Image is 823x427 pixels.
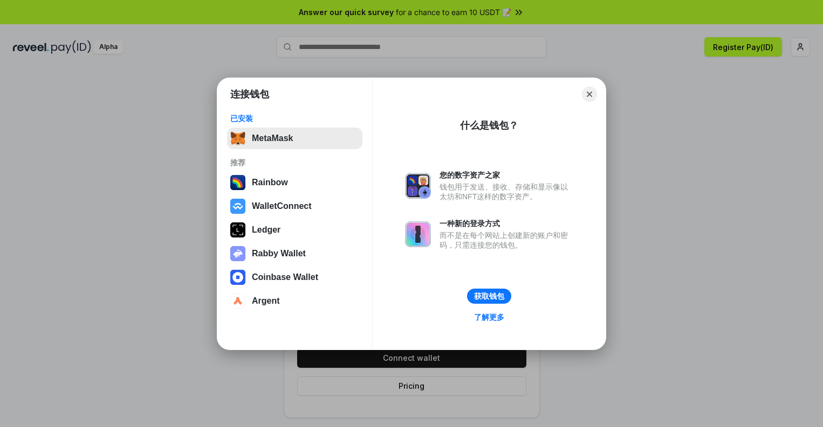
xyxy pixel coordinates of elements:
div: 钱包用于发送、接收、存储和显示像以太坊和NFT这样的数字资产。 [440,182,573,201]
img: svg+xml,%3Csvg%20xmlns%3D%22http%3A%2F%2Fwww.w3.org%2F2000%2Fsvg%22%20width%3D%2228%22%20height%3... [230,222,245,237]
div: Coinbase Wallet [252,272,318,282]
div: Rabby Wallet [252,249,306,258]
div: 一种新的登录方式 [440,219,573,228]
img: svg+xml,%3Csvg%20width%3D%2228%22%20height%3D%2228%22%20viewBox%3D%220%200%2028%2028%22%20fill%3D... [230,293,245,309]
img: svg+xml,%3Csvg%20width%3D%2228%22%20height%3D%2228%22%20viewBox%3D%220%200%2028%2028%22%20fill%3D... [230,199,245,214]
div: Rainbow [252,178,288,187]
button: WalletConnect [227,195,362,217]
img: svg+xml,%3Csvg%20xmlns%3D%22http%3A%2F%2Fwww.w3.org%2F2000%2Fsvg%22%20fill%3D%22none%22%20viewBox... [405,221,431,247]
div: 了解更多 [474,312,504,322]
img: svg+xml,%3Csvg%20xmlns%3D%22http%3A%2F%2Fwww.w3.org%2F2000%2Fsvg%22%20fill%3D%22none%22%20viewBox... [230,246,245,261]
button: Rabby Wallet [227,243,362,264]
button: Ledger [227,219,362,241]
img: svg+xml,%3Csvg%20width%3D%22120%22%20height%3D%22120%22%20viewBox%3D%220%200%20120%20120%22%20fil... [230,175,245,190]
img: svg+xml,%3Csvg%20width%3D%2228%22%20height%3D%2228%22%20viewBox%3D%220%200%2028%2028%22%20fill%3D... [230,270,245,285]
div: 您的数字资产之家 [440,170,573,180]
button: 获取钱包 [467,289,511,304]
a: 了解更多 [468,310,511,324]
h1: 连接钱包 [230,88,269,101]
div: 而不是在每个网站上创建新的账户和密码，只需连接您的钱包。 [440,230,573,250]
button: Close [582,87,597,102]
div: Ledger [252,225,280,235]
button: MetaMask [227,128,362,149]
div: Argent [252,296,280,306]
div: 什么是钱包？ [460,119,518,132]
div: 获取钱包 [474,291,504,301]
button: Argent [227,290,362,312]
button: Rainbow [227,172,362,193]
div: MetaMask [252,134,293,143]
div: 已安装 [230,114,359,123]
img: svg+xml,%3Csvg%20xmlns%3D%22http%3A%2F%2Fwww.w3.org%2F2000%2Fsvg%22%20fill%3D%22none%22%20viewBox... [405,173,431,199]
div: 推荐 [230,158,359,167]
img: svg+xml,%3Csvg%20fill%3D%22none%22%20height%3D%2233%22%20viewBox%3D%220%200%2035%2033%22%20width%... [230,131,245,146]
button: Coinbase Wallet [227,267,362,288]
div: WalletConnect [252,201,312,211]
